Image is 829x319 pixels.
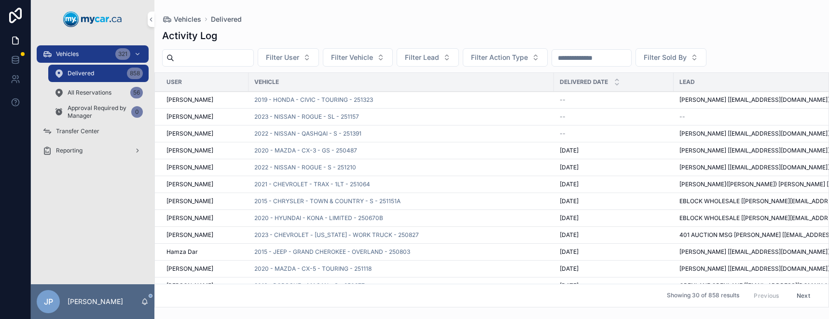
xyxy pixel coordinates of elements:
[560,164,579,171] span: [DATE]
[560,214,579,222] span: [DATE]
[790,288,817,303] button: Next
[48,84,149,101] a: All Reservations56
[127,68,143,79] div: 858
[560,231,579,239] span: [DATE]
[463,48,548,67] button: Select Button
[254,265,372,273] a: 2020 - MAZDA - CX-5 - TOURING - 251118
[254,130,361,138] a: 2022 - NISSAN - QASHQAI - S - 251391
[254,214,383,222] a: 2020 - HYUNDAI - KONA - LIMITED - 250670B
[560,96,566,104] span: --
[644,53,687,62] span: Filter Sold By
[254,147,357,154] a: 2020 - MAZDA - CX-3 - GS - 250487
[211,14,242,24] a: Delivered
[37,45,149,63] a: Vehicles321
[560,147,579,154] span: [DATE]
[166,113,213,121] span: [PERSON_NAME]
[667,292,739,300] span: Showing 30 of 858 results
[166,164,213,171] span: [PERSON_NAME]
[560,78,608,86] span: Delivered Date
[254,197,401,205] a: 2015 - CHRYSLER - TOWN & COUNTRY - S - 251151A
[258,48,319,67] button: Select Button
[162,29,217,42] h1: Activity Log
[166,282,213,290] span: [PERSON_NAME]
[560,130,566,138] span: --
[166,130,213,138] span: [PERSON_NAME]
[166,180,213,188] span: [PERSON_NAME]
[636,48,706,67] button: Select Button
[560,248,579,256] span: [DATE]
[31,39,154,172] div: scrollable content
[37,142,149,159] a: Reporting
[166,197,213,205] span: [PERSON_NAME]
[48,65,149,82] a: Delivered858
[397,48,459,67] button: Select Button
[166,78,182,86] span: User
[63,12,122,27] img: App logo
[560,197,579,205] span: [DATE]
[166,265,213,273] span: [PERSON_NAME]
[254,113,359,121] a: 2023 - NISSAN - ROGUE - SL - 251157
[48,103,149,121] a: Approval Required by Manager0
[166,248,198,256] span: Hamza Dar
[560,282,579,290] span: [DATE]
[254,231,419,239] a: 2023 - CHEVROLET - [US_STATE] - WORK TRUCK - 250827
[130,87,143,98] div: 56
[166,147,213,154] span: [PERSON_NAME]
[266,53,299,62] span: Filter User
[131,106,143,118] div: 0
[56,147,83,154] span: Reporting
[679,113,685,121] span: --
[115,48,130,60] div: 321
[560,180,579,188] span: [DATE]
[166,231,213,239] span: [PERSON_NAME]
[68,104,127,120] span: Approval Required by Manager
[68,69,94,77] span: Delivered
[323,48,393,67] button: Select Button
[44,296,53,307] span: JP
[68,297,123,306] p: [PERSON_NAME]
[679,78,695,86] span: Lead
[56,127,99,135] span: Transfer Center
[254,164,356,171] a: 2022 - NISSAN - ROGUE - S - 251210
[37,123,149,140] a: Transfer Center
[254,180,370,188] a: 2021 - CHEVROLET - TRAX - 1LT - 251064
[174,14,201,24] span: Vehicles
[166,96,213,104] span: [PERSON_NAME]
[166,214,213,222] span: [PERSON_NAME]
[68,89,111,97] span: All Reservations
[162,14,201,24] a: Vehicles
[254,248,410,256] a: 2015 - JEEP - GRAND CHEROKEE - OVERLAND - 250803
[254,78,279,86] span: Vehicle
[254,96,373,104] a: 2019 - HONDA - CIVIC - TOURING - 251323
[560,265,579,273] span: [DATE]
[405,53,439,62] span: Filter Lead
[254,282,365,290] a: 2016 - PORSCHE - MACAN - S - 250377
[56,50,79,58] span: Vehicles
[331,53,373,62] span: Filter Vehicle
[560,113,566,121] span: --
[471,53,528,62] span: Filter Action Type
